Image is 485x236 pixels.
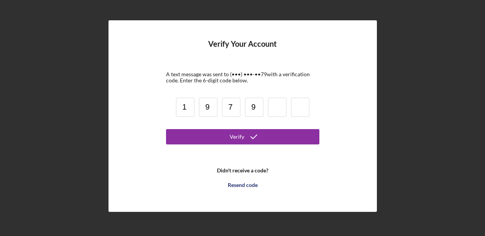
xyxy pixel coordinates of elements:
[166,71,319,84] div: A text message was sent to (•••) •••-•• 79 with a verification code. Enter the 6-digit code below.
[208,39,277,60] h4: Verify Your Account
[228,177,258,193] div: Resend code
[230,129,244,144] div: Verify
[166,177,319,193] button: Resend code
[217,167,268,174] b: Didn't receive a code?
[166,129,319,144] button: Verify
